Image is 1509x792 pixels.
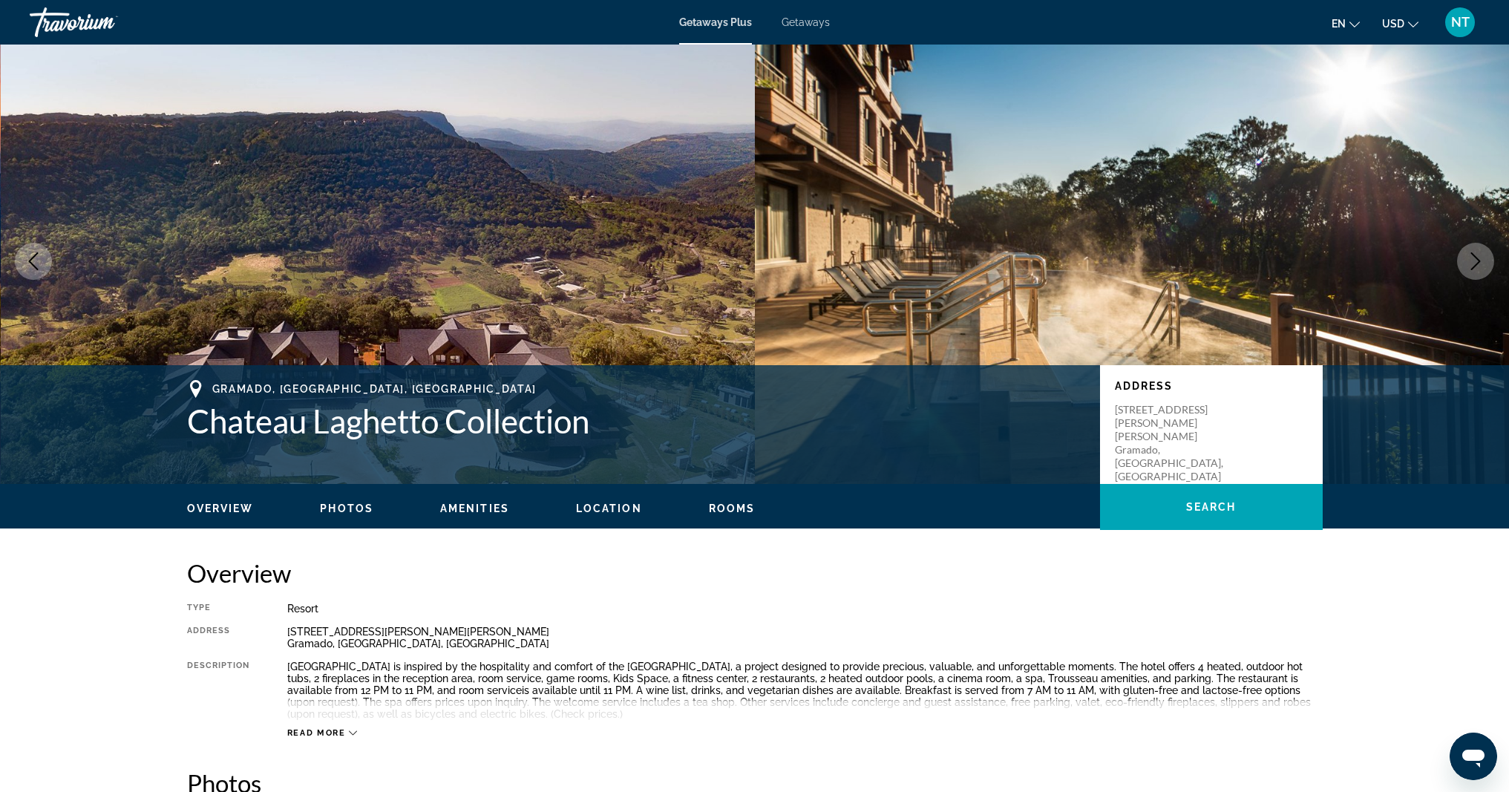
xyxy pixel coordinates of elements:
[187,626,250,649] div: Address
[1382,18,1404,30] span: USD
[782,16,830,28] a: Getaways
[1441,7,1479,38] button: User Menu
[440,502,509,515] button: Amenities
[187,603,250,615] div: Type
[287,626,1323,649] div: [STREET_ADDRESS][PERSON_NAME][PERSON_NAME] Gramado, [GEOGRAPHIC_DATA], [GEOGRAPHIC_DATA]
[440,503,509,514] span: Amenities
[679,16,752,28] a: Getaways Plus
[287,603,1323,615] div: Resort
[1186,501,1237,513] span: Search
[15,243,52,280] button: Previous image
[287,728,346,738] span: Read more
[30,3,178,42] a: Travorium
[1451,15,1470,30] span: NT
[1115,380,1308,392] p: Address
[709,503,756,514] span: Rooms
[576,502,642,515] button: Location
[187,661,250,720] div: Description
[1332,18,1346,30] span: en
[287,661,1323,720] div: [GEOGRAPHIC_DATA] is inspired by the hospitality and comfort of the [GEOGRAPHIC_DATA], a project ...
[1450,733,1497,780] iframe: Button to launch messaging window
[709,502,756,515] button: Rooms
[1457,243,1494,280] button: Next image
[1115,403,1234,483] p: [STREET_ADDRESS][PERSON_NAME][PERSON_NAME] Gramado, [GEOGRAPHIC_DATA], [GEOGRAPHIC_DATA]
[287,727,358,739] button: Read more
[1100,484,1323,530] button: Search
[576,503,642,514] span: Location
[187,558,1323,588] h2: Overview
[187,502,254,515] button: Overview
[320,502,373,515] button: Photos
[1332,13,1360,34] button: Change language
[212,383,537,395] span: Gramado, [GEOGRAPHIC_DATA], [GEOGRAPHIC_DATA]
[320,503,373,514] span: Photos
[187,402,1085,440] h1: Chateau Laghetto Collection
[1382,13,1418,34] button: Change currency
[187,503,254,514] span: Overview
